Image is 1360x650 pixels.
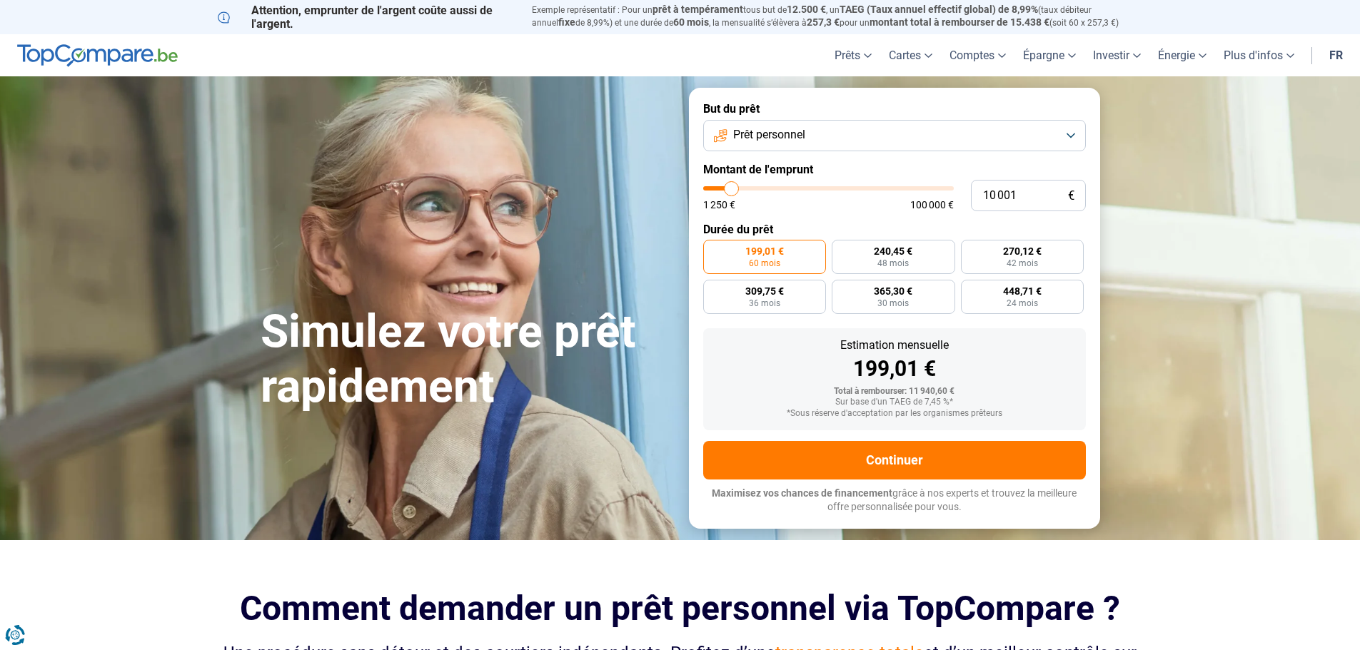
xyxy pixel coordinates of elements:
[703,102,1086,116] label: But du prêt
[1084,34,1149,76] a: Investir
[703,487,1086,514] p: grâce à nos experts et trouvez la meilleure offre personnalisée pour vous.
[745,246,784,256] span: 199,01 €
[877,299,909,308] span: 30 mois
[749,259,780,268] span: 60 mois
[703,200,735,210] span: 1 250 €
[807,16,840,28] span: 257,3 €
[1014,34,1084,76] a: Épargne
[532,4,1143,29] p: Exemple représentatif : Pour un tous but de , un (taux débiteur annuel de 8,99%) et une durée de ...
[941,34,1014,76] a: Comptes
[733,127,805,143] span: Prêt personnel
[17,44,178,67] img: TopCompare
[745,286,784,296] span: 309,75 €
[880,34,941,76] a: Cartes
[715,397,1074,407] div: Sur base d'un TAEG de 7,45 %*
[715,409,1074,419] div: *Sous réserve d'acceptation par les organismes prêteurs
[787,4,826,15] span: 12.500 €
[870,16,1049,28] span: montant total à rembourser de 15.438 €
[715,387,1074,397] div: Total à rembourser: 11 940,60 €
[703,120,1086,151] button: Prêt personnel
[218,589,1143,628] h2: Comment demander un prêt personnel via TopCompare ?
[1321,34,1351,76] a: fr
[703,223,1086,236] label: Durée du prêt
[826,34,880,76] a: Prêts
[1003,246,1042,256] span: 270,12 €
[910,200,954,210] span: 100 000 €
[877,259,909,268] span: 48 mois
[261,305,672,415] h1: Simulez votre prêt rapidement
[558,16,575,28] span: fixe
[1149,34,1215,76] a: Énergie
[703,163,1086,176] label: Montant de l'emprunt
[840,4,1038,15] span: TAEG (Taux annuel effectif global) de 8,99%
[1068,190,1074,202] span: €
[749,299,780,308] span: 36 mois
[1003,286,1042,296] span: 448,71 €
[874,286,912,296] span: 365,30 €
[1007,299,1038,308] span: 24 mois
[712,487,892,499] span: Maximisez vos chances de financement
[1215,34,1303,76] a: Plus d'infos
[653,4,743,15] span: prêt à tempérament
[715,340,1074,351] div: Estimation mensuelle
[703,441,1086,479] button: Continuer
[874,246,912,256] span: 240,45 €
[218,4,515,31] p: Attention, emprunter de l'argent coûte aussi de l'argent.
[715,358,1074,380] div: 199,01 €
[673,16,709,28] span: 60 mois
[1007,259,1038,268] span: 42 mois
